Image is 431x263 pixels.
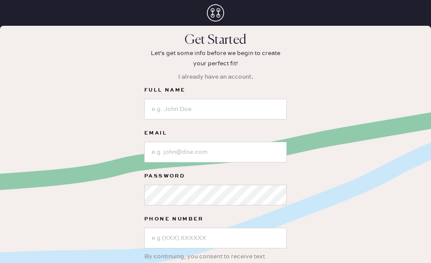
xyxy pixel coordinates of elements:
[144,214,287,224] label: Phone Number
[173,69,258,85] button: I already have an account.
[144,142,287,162] input: e.g. john@doe.com
[144,85,287,95] label: Full Name
[144,228,287,248] input: e.g (XXX) XXXXXX
[144,171,287,181] label: Password
[144,99,287,119] input: e.g. John Doe
[145,48,286,69] p: Let's get some info before we begin to create your perfect fit!
[185,33,246,48] p: Get Started
[144,128,287,138] label: Email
